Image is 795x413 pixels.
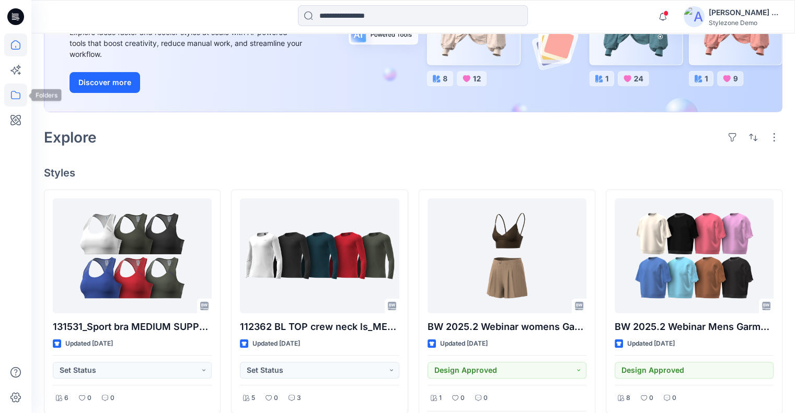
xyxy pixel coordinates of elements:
[440,338,488,349] p: Updated [DATE]
[110,393,114,404] p: 0
[70,72,140,93] button: Discover more
[627,338,675,349] p: Updated [DATE]
[428,320,586,334] p: BW 2025.2 Webinar womens Garment 1
[87,393,91,404] p: 0
[709,19,782,27] div: Stylezone Demo
[240,198,399,313] a: 112362 BL TOP crew neck ls_MERINO_FUNDAMENTALS_SMS_3D (9)
[709,6,782,19] div: [PERSON_NAME] Ashkenazi
[252,338,300,349] p: Updated [DATE]
[70,27,305,60] div: Explore ideas faster and recolor styles at scale with AI-powered tools that boost creativity, red...
[240,320,399,334] p: 112362 BL TOP crew neck ls_MERINO_FUNDAMENTALS_SMS_3D (9)
[64,393,68,404] p: 6
[70,72,305,93] a: Discover more
[460,393,465,404] p: 0
[251,393,255,404] p: 5
[44,167,782,179] h4: Styles
[428,198,586,313] a: BW 2025.2 Webinar womens Garment 1
[297,393,301,404] p: 3
[274,393,278,404] p: 0
[626,393,630,404] p: 8
[439,393,442,404] p: 1
[672,393,676,404] p: 0
[649,393,653,404] p: 0
[615,320,774,334] p: BW 2025.2 Webinar Mens Garment
[53,198,212,313] a: 131531_Sport bra MEDIUM SUPPORT_SMS_3D (27)
[483,393,488,404] p: 0
[684,6,705,27] img: avatar
[615,198,774,313] a: BW 2025.2 Webinar Mens Garment
[65,338,113,349] p: Updated [DATE]
[44,129,97,146] h2: Explore
[53,320,212,334] p: 131531_Sport bra MEDIUM SUPPORT_SMS_3D (27)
